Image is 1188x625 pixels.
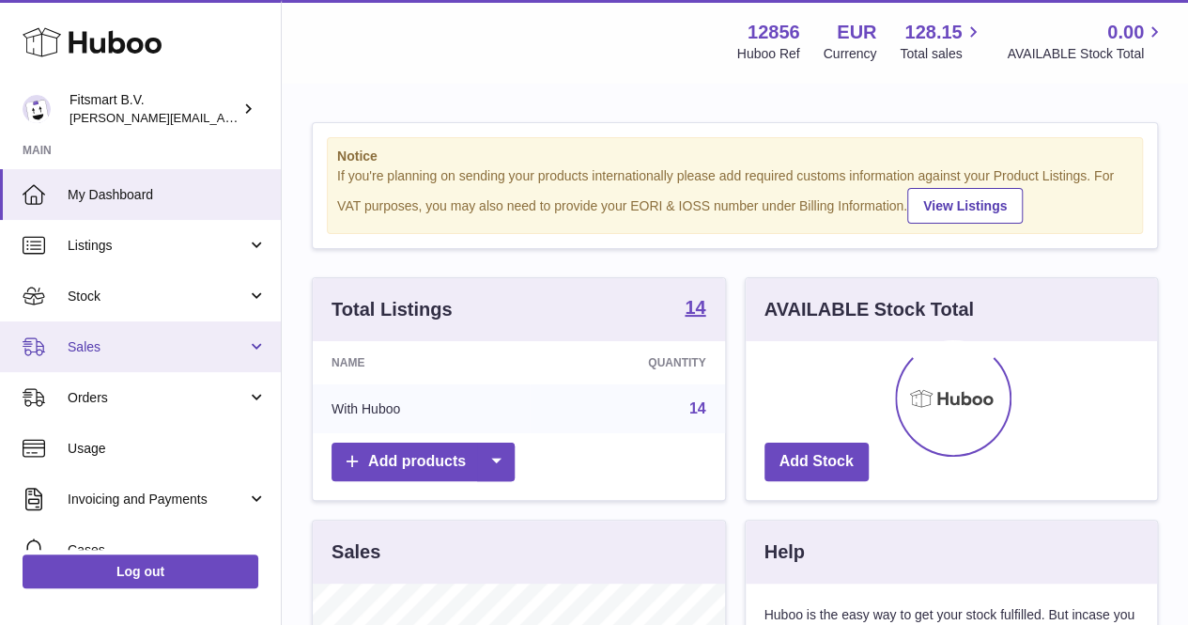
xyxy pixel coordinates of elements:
[900,45,983,63] span: Total sales
[69,91,239,127] div: Fitsmart B.V.
[313,341,530,384] th: Name
[764,297,974,322] h3: AVAILABLE Stock Total
[68,389,247,407] span: Orders
[68,440,267,458] span: Usage
[1007,45,1165,63] span: AVAILABLE Stock Total
[685,298,705,320] a: 14
[332,297,453,322] h3: Total Listings
[737,45,800,63] div: Huboo Ref
[685,298,705,317] strong: 14
[530,341,724,384] th: Quantity
[904,20,962,45] span: 128.15
[764,539,805,565] h3: Help
[68,541,267,559] span: Cases
[824,45,877,63] div: Currency
[23,95,51,123] img: jonathan@leaderoo.com
[907,188,1023,224] a: View Listings
[337,148,1133,165] strong: Notice
[764,443,869,481] a: Add Stock
[68,491,247,508] span: Invoicing and Payments
[332,539,380,565] h3: Sales
[1007,20,1165,63] a: 0.00 AVAILABLE Stock Total
[68,237,247,255] span: Listings
[337,167,1133,224] div: If you're planning on sending your products internationally please add required customs informati...
[837,20,876,45] strong: EUR
[332,443,515,481] a: Add products
[68,288,247,305] span: Stock
[68,186,267,204] span: My Dashboard
[313,384,530,433] td: With Huboo
[748,20,800,45] strong: 12856
[68,338,247,356] span: Sales
[69,110,377,125] span: [PERSON_NAME][EMAIL_ADDRESS][DOMAIN_NAME]
[23,555,258,588] a: Log out
[900,20,983,63] a: 128.15 Total sales
[689,400,706,416] a: 14
[1107,20,1144,45] span: 0.00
